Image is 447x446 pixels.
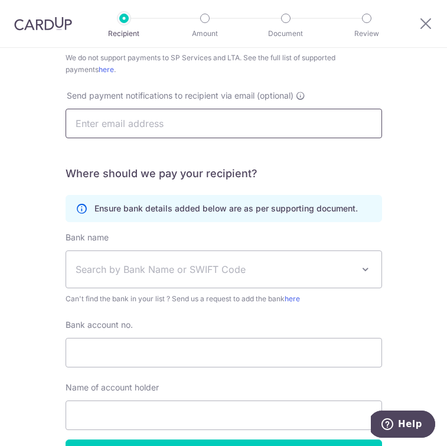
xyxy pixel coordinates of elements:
[76,262,353,276] span: Search by Bank Name or SWIFT Code
[66,319,133,331] label: Bank account no.
[94,203,358,214] p: Ensure bank details added below are as per supporting document.
[66,232,109,243] label: Bank name
[66,382,159,393] label: Name of account holder
[66,52,382,76] div: We do not support payments to SP Services and LTA. See the full list of supported payments .
[99,65,114,74] a: here
[27,8,51,19] span: Help
[66,109,382,138] input: Enter email address
[14,17,72,31] img: CardUp
[285,294,300,303] a: here
[262,28,309,40] p: Document
[100,28,148,40] p: Recipient
[371,411,435,440] iframe: Opens a widget where you can find more information
[67,90,293,102] span: Send payment notifications to recipient via email (optional)
[181,28,229,40] p: Amount
[66,167,382,181] h5: Where should we pay your recipient?
[66,293,382,305] span: Can't find the bank in your list ? Send us a request to add the bank
[343,28,390,40] p: Review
